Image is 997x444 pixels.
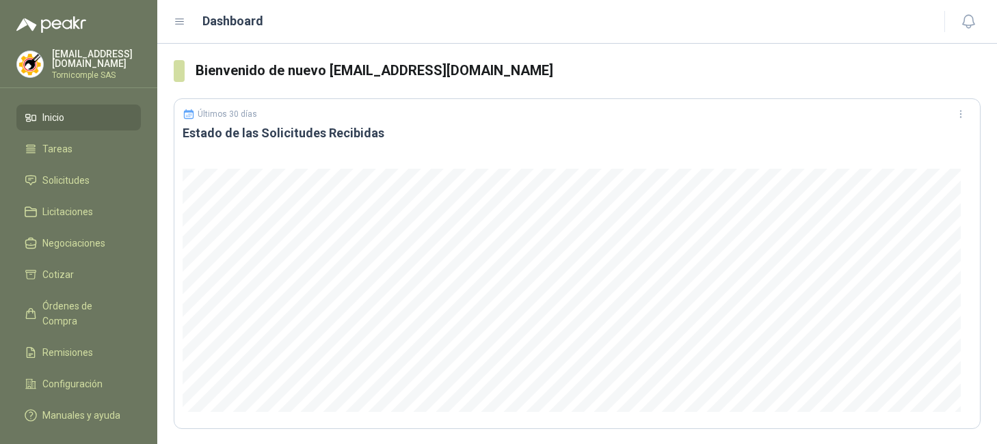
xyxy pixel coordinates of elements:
[16,262,141,288] a: Cotizar
[52,49,141,68] p: [EMAIL_ADDRESS][DOMAIN_NAME]
[16,136,141,162] a: Tareas
[42,345,93,360] span: Remisiones
[42,376,103,391] span: Configuración
[16,230,141,256] a: Negociaciones
[42,299,128,329] span: Órdenes de Compra
[17,51,43,77] img: Company Logo
[16,371,141,397] a: Configuración
[42,110,64,125] span: Inicio
[42,141,72,156] span: Tareas
[16,199,141,225] a: Licitaciones
[42,173,90,188] span: Solicitudes
[196,60,981,81] h3: Bienvenido de nuevo [EMAIL_ADDRESS][DOMAIN_NAME]
[198,109,257,119] p: Últimos 30 días
[52,71,141,79] p: Tornicomple SAS
[16,167,141,193] a: Solicitudes
[16,293,141,334] a: Órdenes de Compra
[16,402,141,428] a: Manuales y ayuda
[202,12,263,31] h1: Dashboard
[16,105,141,130] a: Inicio
[42,236,105,251] span: Negociaciones
[16,16,86,33] img: Logo peakr
[42,204,93,219] span: Licitaciones
[16,339,141,365] a: Remisiones
[42,267,74,282] span: Cotizar
[183,125,972,141] h3: Estado de las Solicitudes Recibidas
[42,408,120,423] span: Manuales y ayuda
